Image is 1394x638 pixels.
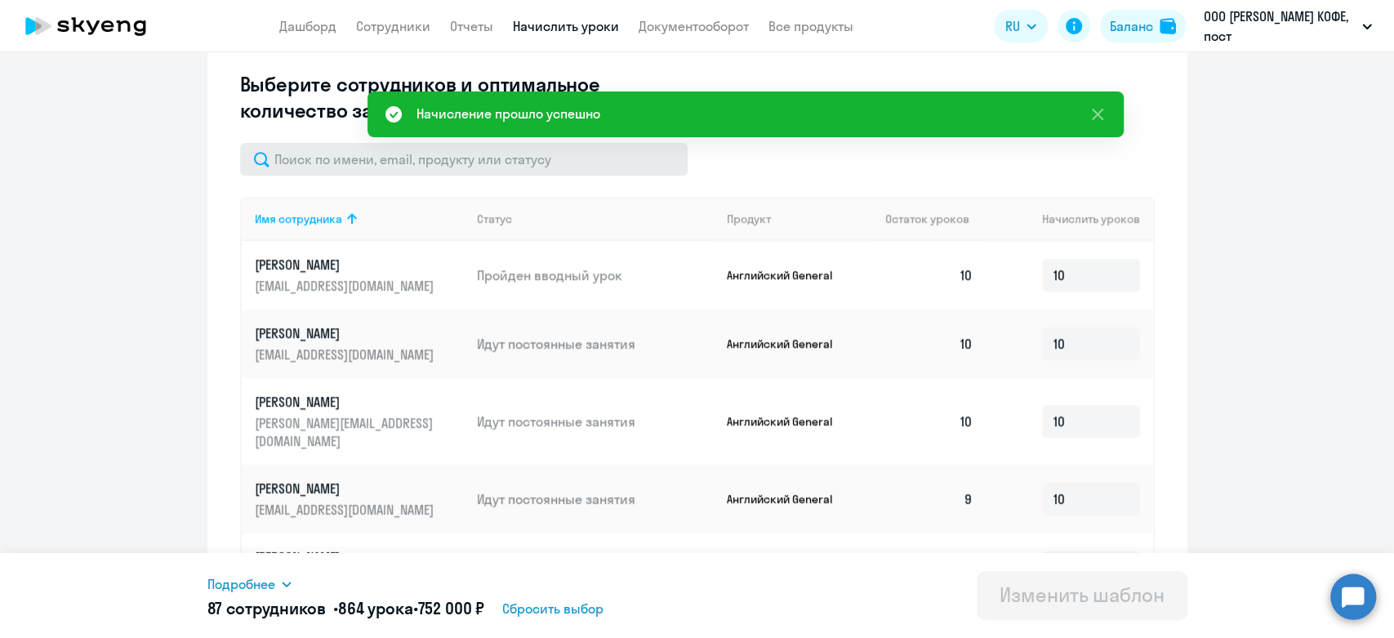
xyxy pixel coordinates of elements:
button: Балансbalance [1100,10,1186,42]
p: Идут постоянные занятия [477,490,714,508]
td: 10 [872,310,986,378]
a: [PERSON_NAME][EMAIL_ADDRESS][DOMAIN_NAME] [255,256,465,295]
p: Английский General [727,337,849,351]
button: RU [994,10,1048,42]
div: Имя сотрудника [255,212,465,226]
div: Изменить шаблон [1000,582,1165,608]
a: Документооборот [639,18,749,34]
td: 10 [872,378,986,465]
h5: 87 сотрудников • • [207,597,485,620]
p: [PERSON_NAME][EMAIL_ADDRESS][DOMAIN_NAME] [255,414,438,450]
span: Подробнее [207,574,275,594]
a: Дашборд [279,18,336,34]
button: Изменить шаблон [977,571,1187,620]
a: Начислить уроки [513,18,619,34]
span: Остаток уроков [885,212,969,226]
div: Статус [477,212,512,226]
p: [PERSON_NAME] [255,393,438,411]
a: [PERSON_NAME][EMAIL_ADDRESS][DOMAIN_NAME] [255,324,465,364]
p: [PERSON_NAME] [255,548,438,566]
p: Английский General [727,414,849,429]
p: [EMAIL_ADDRESS][DOMAIN_NAME] [255,277,438,295]
div: Остаток уроков [885,212,986,226]
p: Идут постоянные занятия [477,413,714,431]
input: Поиск по имени, email, продукту или статусу [240,143,688,176]
p: Английский General [727,492,849,506]
span: 864 урока [338,598,413,618]
span: RU [1005,16,1020,36]
div: Статус [477,212,714,226]
a: Отчеты [450,18,493,34]
p: [PERSON_NAME] [255,480,438,497]
div: Продукт [727,212,771,226]
div: Начисление прошло успешно [416,104,600,123]
td: 9 [872,465,986,533]
a: [PERSON_NAME][EMAIL_ADDRESS][DOMAIN_NAME] [255,480,465,519]
span: Сбросить выбор [502,599,603,618]
button: ООО [PERSON_NAME] КОФЕ, пост [1196,7,1380,46]
th: Начислить уроков [986,197,1152,241]
p: [PERSON_NAME] [255,256,438,274]
p: Английский General [727,268,849,283]
a: [PERSON_NAME][PERSON_NAME][EMAIL_ADDRESS][DOMAIN_NAME] [255,393,465,450]
p: [PERSON_NAME] [255,324,438,342]
a: Сотрудники [356,18,430,34]
div: Продукт [727,212,872,226]
a: Все продукты [768,18,853,34]
p: [EMAIL_ADDRESS][DOMAIN_NAME] [255,346,438,364]
td: 10 [872,241,986,310]
a: [PERSON_NAME][EMAIL_ADDRESS][DOMAIN_NAME] [255,548,465,587]
div: Имя сотрудника [255,212,342,226]
h3: Выберите сотрудников и оптимальное количество занятий [240,71,653,123]
p: Идут постоянные занятия [477,335,714,353]
p: ООО [PERSON_NAME] КОФЕ, пост [1204,7,1356,46]
p: Пройден вводный урок [477,266,714,284]
div: Баланс [1110,16,1153,36]
p: [EMAIL_ADDRESS][DOMAIN_NAME] [255,501,438,519]
span: 752 000 ₽ [417,598,484,618]
td: 10 [872,533,986,602]
img: balance [1160,18,1176,34]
